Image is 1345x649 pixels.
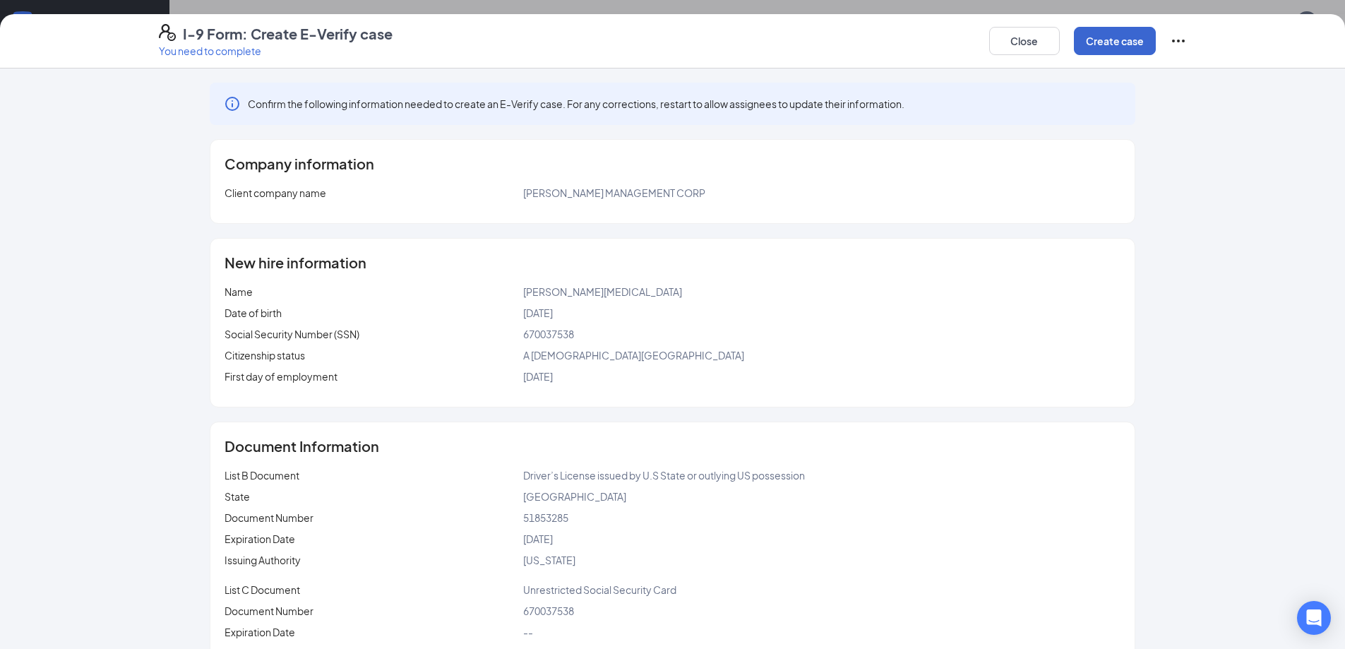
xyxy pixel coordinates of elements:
[523,583,676,596] span: Unrestricted Social Security Card
[523,490,626,503] span: [GEOGRAPHIC_DATA]
[225,490,250,503] span: State
[225,626,295,638] span: Expiration Date
[248,97,904,111] span: Confirm the following information needed to create an E-Verify case. For any corrections, restart...
[225,285,253,298] span: Name
[523,306,553,319] span: [DATE]
[523,554,575,566] span: [US_STATE]
[225,256,366,270] span: New hire information
[225,328,359,340] span: Social Security Number (SSN)
[225,157,374,171] span: Company information
[523,511,568,524] span: 51853285
[225,511,313,524] span: Document Number
[523,328,574,340] span: 670037538
[225,469,299,482] span: List B Document
[225,439,379,453] span: Document Information
[225,349,305,362] span: Citizenship status
[225,532,295,545] span: Expiration Date
[159,44,393,58] p: You need to complete
[159,24,176,41] svg: FormI9EVerifyIcon
[225,554,301,566] span: Issuing Authority
[523,349,744,362] span: A [DEMOGRAPHIC_DATA][GEOGRAPHIC_DATA]
[224,95,241,112] svg: Info
[523,370,553,383] span: [DATE]
[523,626,533,638] span: --
[523,469,805,482] span: Driver’s License issued by U.S State or outlying US possession
[225,370,337,383] span: First day of employment
[225,306,282,319] span: Date of birth
[523,605,574,617] span: 670037538
[225,583,300,596] span: List C Document
[1297,601,1331,635] div: Open Intercom Messenger
[1170,32,1187,49] svg: Ellipses
[1074,27,1156,55] button: Create case
[225,605,313,617] span: Document Number
[523,285,682,298] span: [PERSON_NAME][MEDICAL_DATA]
[523,186,705,199] span: [PERSON_NAME] MANAGEMENT CORP
[523,532,553,545] span: [DATE]
[183,24,393,44] h4: I-9 Form: Create E-Verify case
[989,27,1060,55] button: Close
[225,186,326,199] span: Client company name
